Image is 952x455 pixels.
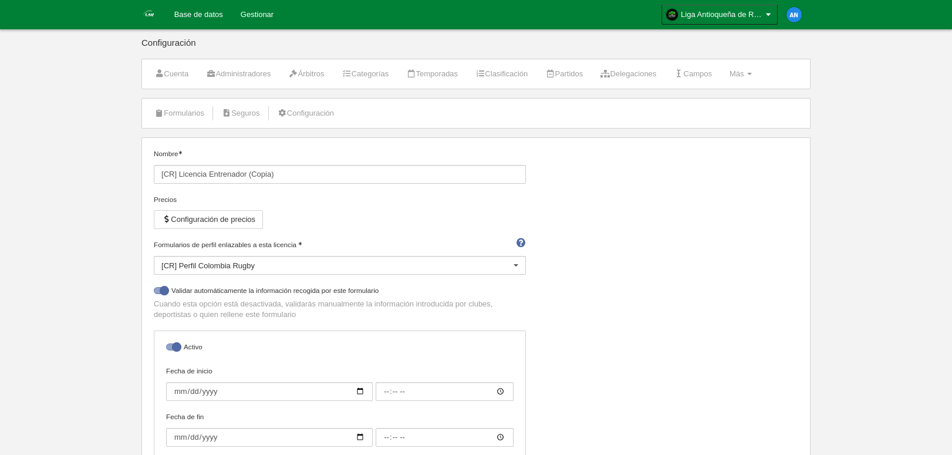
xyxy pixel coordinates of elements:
[335,65,395,83] a: Categorías
[166,366,514,401] label: Fecha de inicio
[376,428,514,447] input: Fecha de fin
[154,210,263,229] button: Configuración de precios
[154,149,526,184] label: Nombre
[298,242,302,245] i: Obligatorio
[376,382,514,401] input: Fecha de inicio
[681,9,763,21] span: Liga Antioqueña de Rugby
[661,5,778,25] a: Liga Antioqueña de Rugby
[215,105,266,122] a: Seguros
[594,65,663,83] a: Delegaciones
[539,65,589,83] a: Partidos
[400,65,464,83] a: Temporadas
[282,65,330,83] a: Árbitros
[148,105,211,122] a: Formularios
[723,65,758,83] a: Más
[166,382,373,401] input: Fecha de inicio
[786,7,802,22] img: c2l6ZT0zMHgzMCZmcz05JnRleHQ9QU4mYmc9MWU4OGU1.png
[154,299,526,320] p: Cuando esta opción está desactivada, validarás manualmente la información introducida por clubes,...
[154,285,526,299] label: Validar automáticamente la información recogida por este formulario
[161,261,255,270] span: [CR] Perfil Colombia Rugby
[178,151,182,154] i: Obligatorio
[141,38,811,59] div: Configuración
[154,194,526,205] div: Precios
[271,105,340,122] a: Configuración
[667,65,718,83] a: Campos
[154,165,526,184] input: Nombre
[154,240,526,250] label: Formularios de perfil enlazables a esta licencia
[730,69,744,78] span: Más
[469,65,534,83] a: Clasificación
[148,65,195,83] a: Cuenta
[166,342,514,355] label: Activo
[200,65,277,83] a: Administradores
[142,7,156,21] img: Liga Antioqueña de Rugby
[666,9,678,21] img: OabQnjG2GTK0.30x30.jpg
[166,428,373,447] input: Fecha de fin
[166,412,514,447] label: Fecha de fin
